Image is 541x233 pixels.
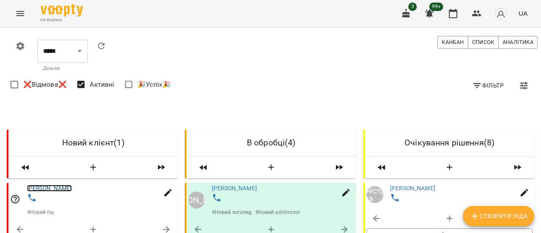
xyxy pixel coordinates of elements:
[366,186,383,203] a: Адміністратор Школа
[12,160,39,175] span: Пересунути лідів з колонки
[220,160,322,175] button: Створити Ліда
[470,211,527,221] span: Створити Ліда
[503,38,533,47] span: Аналітика
[188,192,205,208] a: [PERSON_NAME]
[42,160,144,175] button: Створити Ліда
[212,185,257,192] a: [PERSON_NAME]
[212,208,252,216] p: # Новий логопед
[137,79,171,90] span: 🎉Успіх🎉
[43,64,82,73] p: Дошка
[90,79,114,90] span: Активні
[390,185,435,192] a: [PERSON_NAME]
[23,79,67,90] span: ❌Відмова❌
[10,194,20,204] svg: Відповідальний співробітник не заданий
[495,8,507,19] img: avatar_s.png
[515,5,531,21] button: UA
[41,4,83,16] img: Voopty Logo
[429,3,443,11] span: 99+
[408,3,417,11] span: 3
[469,78,507,93] button: Фільтр
[368,160,395,175] span: Пересунути лідів з колонки
[193,136,349,149] h6: В обробці ( 4 )
[190,160,217,175] span: Пересунути лідів з колонки
[437,36,468,49] button: Канбан
[468,36,499,49] button: Список
[27,185,72,192] a: [PERSON_NAME]
[27,208,55,216] p: # Новий пш
[472,80,504,90] span: Фільтр
[326,160,353,175] span: Пересунути лідів з колонки
[504,160,531,175] span: Пересунути лідів з колонки
[519,9,527,18] span: UA
[10,3,30,24] button: Menu
[442,38,464,47] span: Канбан
[472,38,495,47] span: Список
[399,160,500,175] button: Створити Ліда
[372,136,527,149] h6: Очікування рішення ( 8 )
[463,206,534,226] button: Створити Ліда
[41,17,83,23] span: For Business
[498,36,538,49] button: Аналітика
[255,208,301,216] p: # Новий абілітолог
[148,160,175,175] span: Пересунути лідів з колонки
[15,136,171,149] h6: Новий клієнт ( 1 )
